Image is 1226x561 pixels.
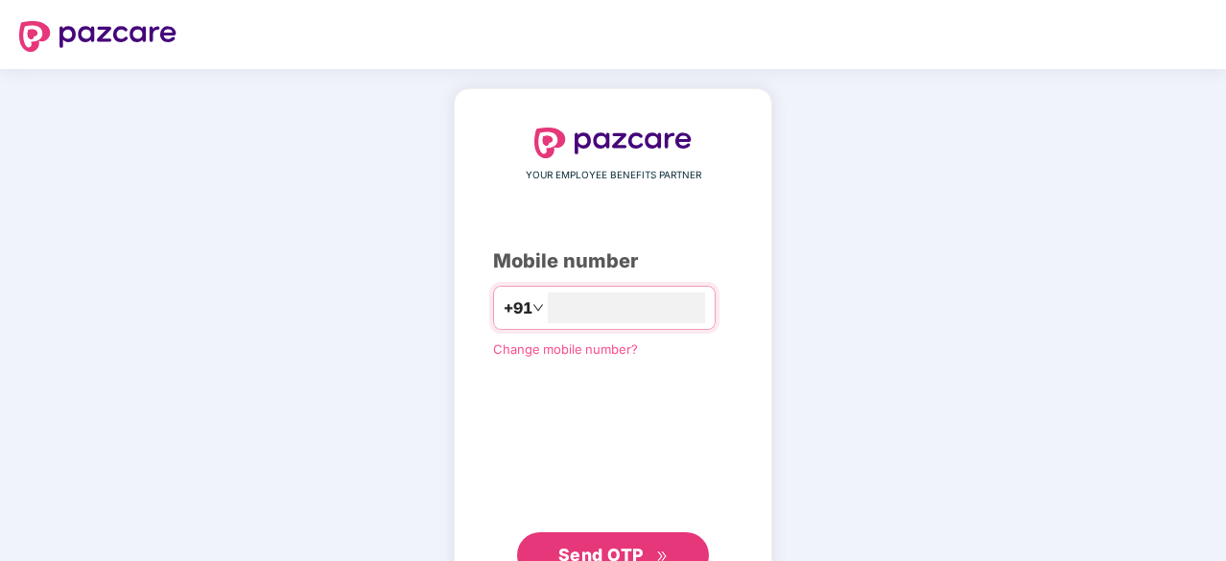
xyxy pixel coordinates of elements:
span: +91 [504,296,532,320]
div: Mobile number [493,246,733,276]
span: YOUR EMPLOYEE BENEFITS PARTNER [526,168,701,183]
img: logo [534,128,692,158]
img: logo [19,21,177,52]
span: down [532,302,544,314]
a: Change mobile number? [493,341,638,357]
